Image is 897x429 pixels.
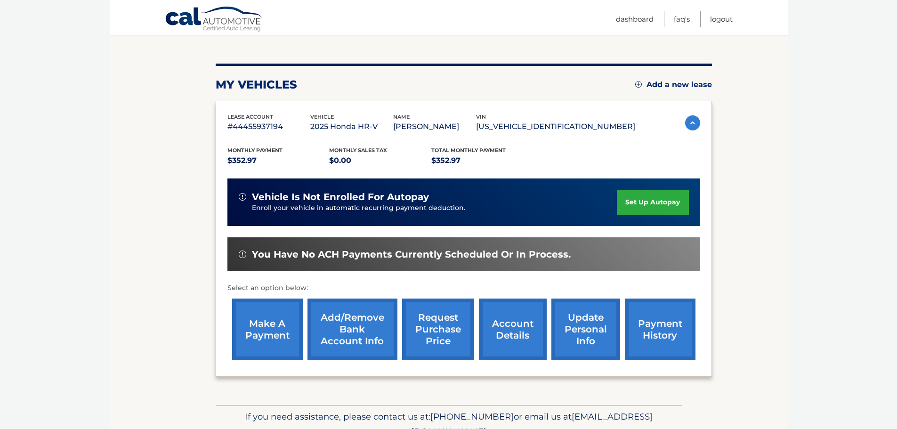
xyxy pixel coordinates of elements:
[393,113,410,120] span: name
[635,81,642,88] img: add.svg
[232,299,303,360] a: make a payment
[310,113,334,120] span: vehicle
[239,251,246,258] img: alert-white.svg
[430,411,514,422] span: [PHONE_NUMBER]
[479,299,547,360] a: account details
[625,299,695,360] a: payment history
[310,120,393,133] p: 2025 Honda HR-V
[252,203,617,213] p: Enroll your vehicle in automatic recurring payment deduction.
[227,283,700,294] p: Select an option below:
[476,120,635,133] p: [US_VEHICLE_IDENTIFICATION_NUMBER]
[165,6,264,33] a: Cal Automotive
[710,11,733,27] a: Logout
[674,11,690,27] a: FAQ's
[551,299,620,360] a: update personal info
[307,299,397,360] a: Add/Remove bank account info
[329,154,431,167] p: $0.00
[431,154,533,167] p: $352.97
[239,193,246,201] img: alert-white.svg
[616,11,654,27] a: Dashboard
[393,120,476,133] p: [PERSON_NAME]
[252,191,429,203] span: vehicle is not enrolled for autopay
[227,120,310,133] p: #44455937194
[635,80,712,89] a: Add a new lease
[402,299,474,360] a: request purchase price
[329,147,387,154] span: Monthly sales Tax
[476,113,486,120] span: vin
[216,78,297,92] h2: my vehicles
[617,190,688,215] a: set up autopay
[431,147,506,154] span: Total Monthly Payment
[227,154,330,167] p: $352.97
[252,249,571,260] span: You have no ACH payments currently scheduled or in process.
[685,115,700,130] img: accordion-active.svg
[227,147,283,154] span: Monthly Payment
[227,113,273,120] span: lease account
